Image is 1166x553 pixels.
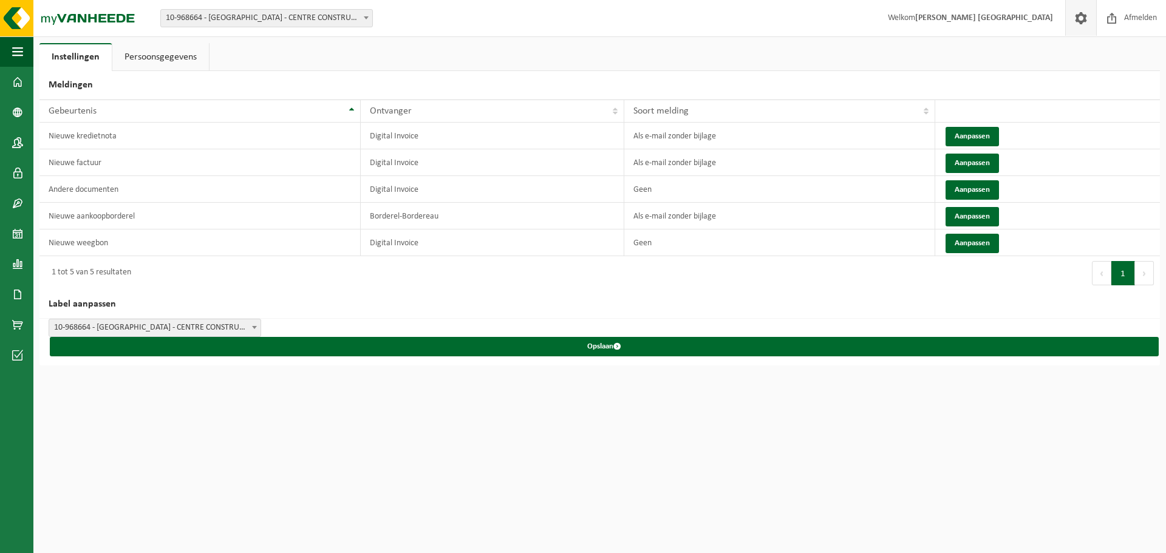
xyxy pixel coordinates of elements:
[46,262,131,284] div: 1 tot 5 van 5 resultaten
[49,319,261,337] span: 10-968664 - LE FOREM - CENTRE CONSTRUFORM DE HAINAUT - SITE 5205 - CHÂTELINEAU
[946,154,999,173] button: Aanpassen
[39,149,361,176] td: Nieuwe factuur
[39,71,1160,100] h2: Meldingen
[50,337,1159,356] button: Opslaan
[624,203,935,229] td: Als e-mail zonder bijlage
[915,13,1053,22] strong: [PERSON_NAME] [GEOGRAPHIC_DATA]
[633,106,689,116] span: Soort melding
[39,203,361,229] td: Nieuwe aankoopborderel
[361,123,625,149] td: Digital Invoice
[946,234,999,253] button: Aanpassen
[370,106,412,116] span: Ontvanger
[946,127,999,146] button: Aanpassen
[1135,261,1154,285] button: Next
[39,290,1160,319] h2: Label aanpassen
[361,229,625,256] td: Digital Invoice
[49,319,261,336] span: 10-968664 - LE FOREM - CENTRE CONSTRUFORM DE HAINAUT - SITE 5205 - CHÂTELINEAU
[49,106,97,116] span: Gebeurtenis
[39,43,112,71] a: Instellingen
[361,176,625,203] td: Digital Invoice
[946,180,999,200] button: Aanpassen
[112,43,209,71] a: Persoonsgegevens
[624,176,935,203] td: Geen
[1111,261,1135,285] button: 1
[361,149,625,176] td: Digital Invoice
[1092,261,1111,285] button: Previous
[624,123,935,149] td: Als e-mail zonder bijlage
[160,9,373,27] span: 10-968664 - LE FOREM - CENTRE CONSTRUFORM DE HAINAUT - SITE 5205 - CHÂTELINEAU
[39,229,361,256] td: Nieuwe weegbon
[39,123,361,149] td: Nieuwe kredietnota
[946,207,999,226] button: Aanpassen
[161,10,372,27] span: 10-968664 - LE FOREM - CENTRE CONSTRUFORM DE HAINAUT - SITE 5205 - CHÂTELINEAU
[361,203,625,229] td: Borderel-Bordereau
[624,149,935,176] td: Als e-mail zonder bijlage
[39,176,361,203] td: Andere documenten
[624,229,935,256] td: Geen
